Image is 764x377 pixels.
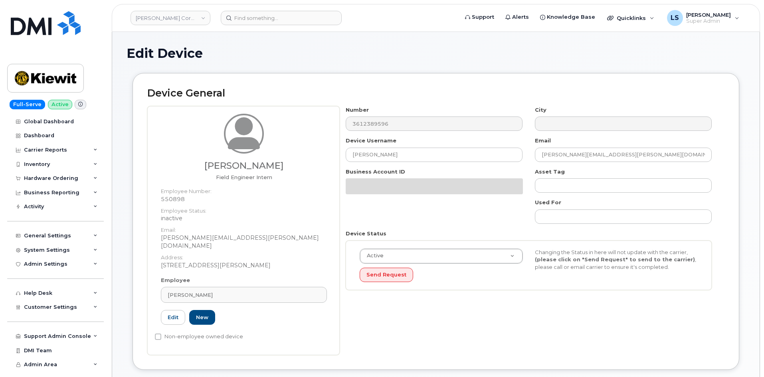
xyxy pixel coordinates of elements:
dd: [STREET_ADDRESS][PERSON_NAME] [161,261,327,269]
dd: 550898 [161,195,327,203]
label: Used For [535,199,561,206]
dd: [PERSON_NAME][EMAIL_ADDRESS][PERSON_NAME][DOMAIN_NAME] [161,234,327,250]
a: Active [360,249,523,263]
dt: Address: [161,250,327,261]
button: Send Request [360,268,413,282]
label: Email [535,137,551,144]
dt: Email: [161,222,327,234]
label: Number [346,106,369,114]
span: [PERSON_NAME] [168,291,213,299]
h1: Edit Device [127,46,745,60]
h2: Device General [147,88,724,99]
dt: Employee Status: [161,203,327,215]
label: Device Username [346,137,396,144]
span: Active [362,252,384,259]
label: City [535,106,546,114]
strong: (please click on "Send Request" to send to the carrier) [535,256,695,263]
a: New [189,310,215,325]
a: Edit [161,310,185,325]
label: Business Account ID [346,168,405,176]
a: [PERSON_NAME] [161,287,327,303]
div: Changing the Status in here will not update with the carrier, , please call or email carrier to e... [529,249,704,271]
dd: inactive [161,214,327,222]
label: Device Status [346,230,386,237]
h3: [PERSON_NAME] [161,161,327,171]
label: Employee [161,276,190,284]
label: Non-employee owned device [155,332,243,341]
label: Asset Tag [535,168,565,176]
span: Job title [216,174,272,180]
input: Non-employee owned device [155,334,161,340]
dt: Employee Number: [161,184,327,195]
